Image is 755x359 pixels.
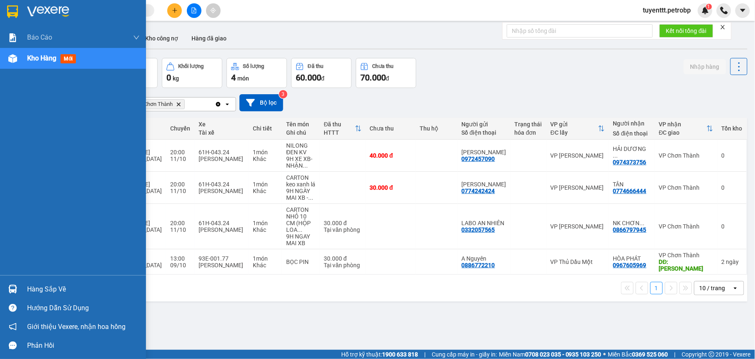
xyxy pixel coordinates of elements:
[515,121,542,128] div: Trạng thái
[286,129,315,136] div: Ghi chú
[308,194,313,201] span: ...
[632,351,668,358] strong: 0369 525 060
[308,63,323,69] div: Đã thu
[613,120,651,127] div: Người nhận
[226,58,287,88] button: Số lượng4món
[613,262,647,269] div: 0967605969
[253,226,278,233] div: Khác
[684,59,726,74] button: Nhập hàng
[321,75,325,82] span: đ
[27,302,140,314] div: Hướng dẫn sử dụng
[286,174,315,188] div: CARTON keo xanh lá
[709,351,715,357] span: copyright
[499,350,601,359] span: Miền Nam
[370,152,412,159] div: 40.000 đ
[224,101,231,108] svg: open
[199,255,244,262] div: 93E-001.77
[551,259,605,265] div: VP Thủ Dầu Một
[613,226,647,233] div: 0866797945
[720,24,726,30] span: close
[199,121,244,128] div: Xe
[659,152,713,159] div: VP Chơn Thành
[356,58,416,88] button: Chưa thu70.000đ
[324,226,361,233] div: Tại văn phòng
[279,90,287,98] sup: 3
[206,3,221,18] button: aim
[286,156,315,169] div: 9H XE XB- NHẬN HÀNG TRONG NGÀY
[239,94,283,111] button: Bộ lọc
[320,118,365,140] th: Toggle SortBy
[386,75,389,82] span: đ
[186,100,187,108] input: Selected VP Chơn Thành.
[170,188,190,194] div: 11/10
[253,188,278,194] div: Khác
[286,259,315,265] div: BỌC PIN
[720,7,728,14] img: phone-icon
[735,3,750,18] button: caret-down
[659,252,713,259] div: VP Chơn Thành
[286,188,315,201] div: 9H NGÀY MAI XB - MAI ĐI MAI NHẬN
[732,285,739,291] svg: open
[507,24,653,38] input: Nhập số tổng đài
[132,99,185,109] span: VP Chơn Thành, close by backspace
[462,262,495,269] div: 0886772210
[286,142,315,156] div: NILONG ĐEN KV
[613,188,647,194] div: 0774666444
[613,130,651,137] div: Số điện thoại
[546,118,609,140] th: Toggle SortBy
[27,321,126,332] span: Giới thiệu Vexere, nhận hoa hồng
[27,54,56,62] span: Kho hàng
[700,284,725,292] div: 10 / trang
[253,181,278,188] div: 1 món
[424,350,425,359] span: |
[176,102,181,107] svg: Delete
[722,184,742,191] div: 0
[9,341,17,349] span: message
[604,353,606,356] span: ⚪️
[253,255,278,262] div: 1 món
[613,220,651,226] div: NK CHƠN THÀNH
[341,350,418,359] span: Hỗ trợ kỹ thuật:
[199,156,244,162] div: [PERSON_NAME]
[9,304,17,312] span: question-circle
[231,73,236,83] span: 4
[666,26,707,35] span: Kết nối tổng đài
[296,73,321,83] span: 60.000
[608,350,668,359] span: Miền Bắc
[462,129,506,136] div: Số điện thoại
[253,149,278,156] div: 1 món
[170,226,190,233] div: 11/10
[172,8,178,13] span: plus
[185,28,233,48] button: Hàng đã giao
[650,282,663,294] button: 1
[27,283,140,296] div: Hàng sắp về
[253,156,278,162] div: Khác
[210,8,216,13] span: aim
[613,159,647,166] div: 0974373756
[551,129,598,136] div: ĐC lấy
[659,184,713,191] div: VP Chơn Thành
[360,73,386,83] span: 70.000
[199,129,244,136] div: Tài xế
[199,262,244,269] div: [PERSON_NAME]
[462,255,506,262] div: A Nguyên
[170,149,190,156] div: 20:00
[179,63,204,69] div: Khối lượng
[655,118,717,140] th: Toggle SortBy
[199,181,244,188] div: 61H-043.24
[372,63,394,69] div: Chưa thu
[640,220,645,226] span: ...
[420,125,453,132] div: Thu hộ
[324,129,355,136] div: HTTT
[187,3,201,18] button: file-add
[659,129,707,136] div: ĐC giao
[659,121,707,128] div: VP nhận
[8,33,17,42] img: solution-icon
[7,5,18,18] img: logo-vxr
[291,58,352,88] button: Đã thu60.000đ
[515,129,542,136] div: hóa đơn
[659,223,713,230] div: VP Chơn Thành
[674,350,676,359] span: |
[60,54,76,63] span: mới
[551,223,605,230] div: VP [PERSON_NAME]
